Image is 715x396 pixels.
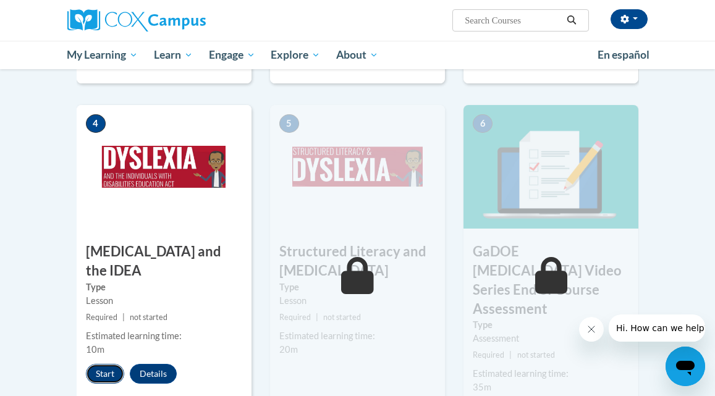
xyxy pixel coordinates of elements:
[263,41,328,69] a: Explore
[67,48,138,62] span: My Learning
[86,114,106,133] span: 4
[279,280,436,294] label: Type
[473,332,629,345] div: Assessment
[58,41,658,69] div: Main menu
[130,313,167,322] span: not started
[59,41,146,69] a: My Learning
[328,41,386,69] a: About
[146,41,201,69] a: Learn
[154,48,193,62] span: Learn
[473,318,629,332] label: Type
[67,9,206,32] img: Cox Campus
[590,42,658,68] a: En español
[86,364,124,384] button: Start
[86,344,104,355] span: 10m
[279,344,298,355] span: 20m
[67,9,248,32] a: Cox Campus
[609,314,705,342] iframe: Message from company
[336,48,378,62] span: About
[473,114,493,133] span: 6
[473,382,491,392] span: 35m
[270,242,445,280] h3: Structured Literacy and [MEDICAL_DATA]
[270,105,445,229] img: Course Image
[666,347,705,386] iframe: Button to launch messaging window
[279,114,299,133] span: 5
[86,313,117,322] span: Required
[201,41,263,69] a: Engage
[279,294,436,308] div: Lesson
[130,364,177,384] button: Details
[323,313,361,322] span: not started
[517,350,555,360] span: not started
[122,313,125,322] span: |
[86,294,242,308] div: Lesson
[209,48,255,62] span: Engage
[562,13,581,28] button: Search
[271,48,320,62] span: Explore
[86,329,242,343] div: Estimated learning time:
[509,350,512,360] span: |
[611,9,648,29] button: Account Settings
[463,13,562,28] input: Search Courses
[463,105,638,229] img: Course Image
[473,350,504,360] span: Required
[316,313,318,322] span: |
[279,329,436,343] div: Estimated learning time:
[86,280,242,294] label: Type
[77,242,252,280] h3: [MEDICAL_DATA] and the IDEA
[279,313,311,322] span: Required
[473,367,629,381] div: Estimated learning time:
[77,105,252,229] img: Course Image
[579,317,604,342] iframe: Close message
[598,48,649,61] span: En español
[7,9,100,19] span: Hi. How can we help?
[463,242,638,318] h3: GaDOE [MEDICAL_DATA] Video Series End of Course Assessment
